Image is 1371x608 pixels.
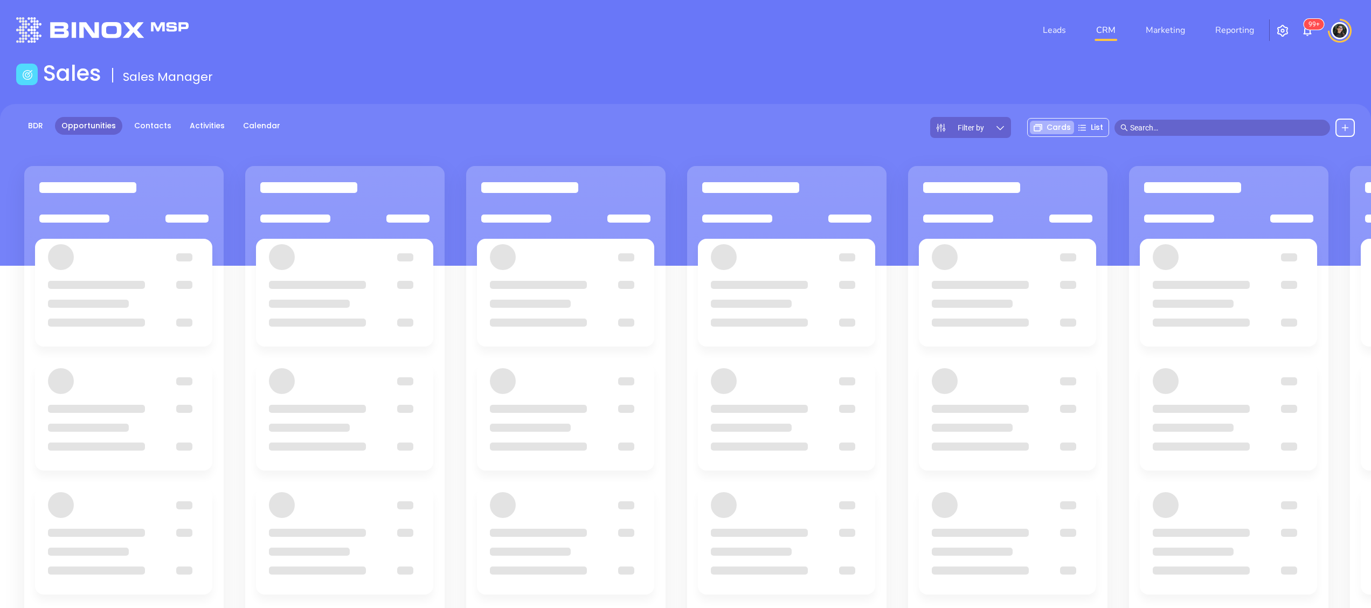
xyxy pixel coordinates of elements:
a: Leads [1038,19,1070,41]
a: Contacts [128,117,178,135]
span: search [1120,124,1128,132]
span: Cards [1047,122,1071,133]
sup: 100 [1304,19,1324,30]
span: List [1091,122,1103,133]
h1: Sales [43,60,101,86]
img: iconSetting [1276,24,1289,37]
a: Calendar [237,117,287,135]
a: CRM [1092,19,1120,41]
a: Reporting [1211,19,1258,41]
a: Opportunities [55,117,122,135]
a: Marketing [1141,19,1189,41]
img: user [1331,22,1348,39]
a: BDR [22,117,50,135]
span: Filter by [958,124,984,132]
img: logo [16,17,189,43]
a: Activities [183,117,231,135]
input: Search… [1130,122,1324,134]
img: iconNotification [1301,24,1314,37]
span: Sales Manager [123,68,213,85]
